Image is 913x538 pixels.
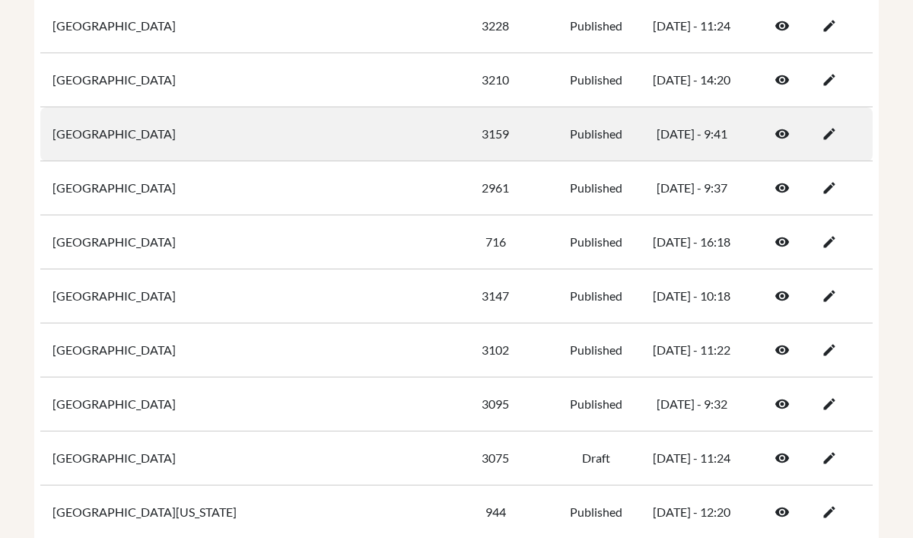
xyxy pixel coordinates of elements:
[555,269,638,323] td: Published
[435,431,555,485] td: 3075
[40,53,435,107] td: [GEOGRAPHIC_DATA]
[775,288,790,304] i: view
[435,269,555,323] td: 3147
[555,323,638,377] td: Published
[822,288,837,304] i: edit
[775,18,790,33] i: view
[775,180,790,196] i: view
[40,377,435,431] td: [GEOGRAPHIC_DATA]
[555,431,638,485] td: Draft
[822,505,837,520] i: edit
[775,342,790,358] i: view
[555,161,638,215] td: Published
[435,215,555,269] td: 716
[822,18,837,33] i: edit
[40,323,435,377] td: [GEOGRAPHIC_DATA]
[775,72,790,88] i: view
[638,161,746,215] td: [DATE] - 9:37
[638,323,746,377] td: [DATE] - 11:22
[435,323,555,377] td: 3102
[555,53,638,107] td: Published
[40,215,435,269] td: [GEOGRAPHIC_DATA]
[555,107,638,161] td: Published
[638,377,746,431] td: [DATE] - 9:32
[775,234,790,250] i: view
[822,342,837,358] i: edit
[555,215,638,269] td: Published
[435,53,555,107] td: 3210
[555,377,638,431] td: Published
[40,161,435,215] td: [GEOGRAPHIC_DATA]
[40,107,435,161] td: [GEOGRAPHIC_DATA]
[775,396,790,412] i: view
[822,180,837,196] i: edit
[822,396,837,412] i: edit
[638,431,746,485] td: [DATE] - 11:24
[638,269,746,323] td: [DATE] - 10:18
[40,269,435,323] td: [GEOGRAPHIC_DATA]
[435,161,555,215] td: 2961
[775,126,790,142] i: view
[435,107,555,161] td: 3159
[822,126,837,142] i: edit
[775,450,790,466] i: view
[40,431,435,485] td: [GEOGRAPHIC_DATA]
[435,377,555,431] td: 3095
[822,450,837,466] i: edit
[822,72,837,88] i: edit
[775,505,790,520] i: view
[822,234,837,250] i: edit
[638,215,746,269] td: [DATE] - 16:18
[638,107,746,161] td: [DATE] - 9:41
[638,53,746,107] td: [DATE] - 14:20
